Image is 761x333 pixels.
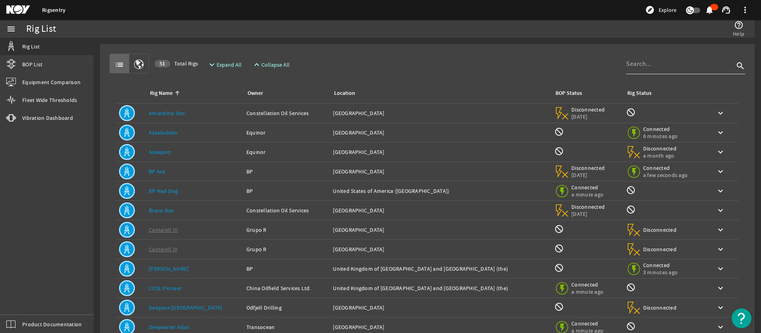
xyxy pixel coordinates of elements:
[554,302,564,312] mat-icon: BOP Monitoring not available for this rig
[246,89,324,98] div: Owner
[333,167,548,175] div: [GEOGRAPHIC_DATA]
[246,129,327,137] div: Equinor
[626,321,636,331] mat-icon: Rig Monitoring not available for this rig
[571,171,605,179] span: [DATE]
[246,245,327,253] div: Grupo R
[716,147,725,157] mat-icon: keyboard_arrow_down
[643,145,677,152] span: Disconnected
[333,148,548,156] div: [GEOGRAPHIC_DATA]
[333,129,548,137] div: [GEOGRAPHIC_DATA]
[334,89,355,98] div: Location
[333,323,548,331] div: [GEOGRAPHIC_DATA]
[716,283,725,293] mat-icon: keyboard_arrow_down
[150,89,173,98] div: Rig Name
[149,304,222,311] a: Deepsea [GEOGRAPHIC_DATA]
[716,244,725,254] mat-icon: keyboard_arrow_down
[659,6,676,14] span: Explore
[716,128,725,137] mat-icon: keyboard_arrow_down
[149,148,171,156] a: Askepott
[571,191,605,198] span: a minute ago
[115,60,124,69] mat-icon: list
[333,265,548,273] div: United Kingdom of [GEOGRAPHIC_DATA] and [GEOGRAPHIC_DATA] (the)
[261,61,290,69] span: Collapse All
[716,303,725,312] mat-icon: keyboard_arrow_down
[22,96,77,104] span: Fleet Wide Thresholds
[6,24,16,34] mat-icon: menu
[555,89,582,98] div: BOP Status
[246,265,327,273] div: BP
[149,207,174,214] a: Brava Star
[626,108,636,117] mat-icon: Rig Monitoring not available for this rig
[721,5,731,15] mat-icon: support_agent
[736,61,745,71] i: search
[333,187,548,195] div: United States of America ([GEOGRAPHIC_DATA])
[246,187,327,195] div: BP
[626,283,636,292] mat-icon: Rig Monitoring not available for this rig
[246,206,327,214] div: Constellation Oil Services
[149,129,178,136] a: Askeladden
[705,5,714,15] mat-icon: notifications
[246,167,327,175] div: BP
[571,106,605,113] span: Disconnected
[643,269,678,276] span: 3 minutes ago
[571,113,605,120] span: [DATE]
[246,304,327,312] div: Odfjell Drilling
[716,264,725,273] mat-icon: keyboard_arrow_down
[732,308,751,328] button: Open Resource Center
[643,262,678,269] span: Connected
[149,89,237,98] div: Rig Name
[333,304,548,312] div: [GEOGRAPHIC_DATA]
[643,304,677,311] span: Disconnected
[217,61,242,69] span: Expand All
[149,226,178,233] a: Cantarell III
[22,78,81,86] span: Equipment Comparison
[571,184,605,191] span: Connected
[643,246,677,253] span: Disconnected
[26,25,56,33] div: Rig List
[246,109,327,117] div: Constellation Oil Services
[22,320,82,328] span: Product Documentation
[246,148,327,156] div: Equinor
[554,224,564,234] mat-icon: BOP Monitoring not available for this rig
[571,210,605,218] span: [DATE]
[643,152,677,159] span: a month ago
[204,58,245,72] button: Expand All
[643,226,677,233] span: Disconnected
[571,281,605,288] span: Connected
[333,89,545,98] div: Location
[627,89,651,98] div: Rig Status
[149,265,188,272] a: [PERSON_NAME]
[246,226,327,234] div: Grupo R
[643,133,678,140] span: 6 minutes ago
[149,323,189,331] a: Deepwater Atlas
[716,322,725,332] mat-icon: keyboard_arrow_down
[626,205,636,214] mat-icon: Rig Monitoring not available for this rig
[333,109,548,117] div: [GEOGRAPHIC_DATA]
[248,89,263,98] div: Owner
[716,108,725,118] mat-icon: keyboard_arrow_down
[716,206,725,215] mat-icon: keyboard_arrow_down
[42,6,65,14] a: Rigsentry
[207,60,213,69] mat-icon: expand_more
[554,263,564,273] mat-icon: BOP Monitoring not available for this rig
[716,186,725,196] mat-icon: keyboard_arrow_down
[22,42,40,50] span: Rig List
[554,146,564,156] mat-icon: BOP Monitoring not available for this rig
[626,59,734,69] input: Search...
[149,168,165,175] a: BP Ace
[716,167,725,176] mat-icon: keyboard_arrow_down
[554,127,564,137] mat-icon: BOP Monitoring not available for this rig
[149,187,178,194] a: BP Mad Dog
[333,206,548,214] div: [GEOGRAPHIC_DATA]
[734,20,744,30] mat-icon: help_outline
[643,171,688,179] span: a few seconds ago
[246,284,327,292] div: China Oilfield Services Ltd.
[554,244,564,253] mat-icon: BOP Monitoring not available for this rig
[149,285,182,292] a: COSL Pioneer
[571,164,605,171] span: Disconnected
[736,0,755,19] button: more_vert
[626,185,636,195] mat-icon: Rig Monitoring not available for this rig
[571,203,605,210] span: Disconnected
[643,164,688,171] span: Connected
[149,246,177,253] a: Cantarell IV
